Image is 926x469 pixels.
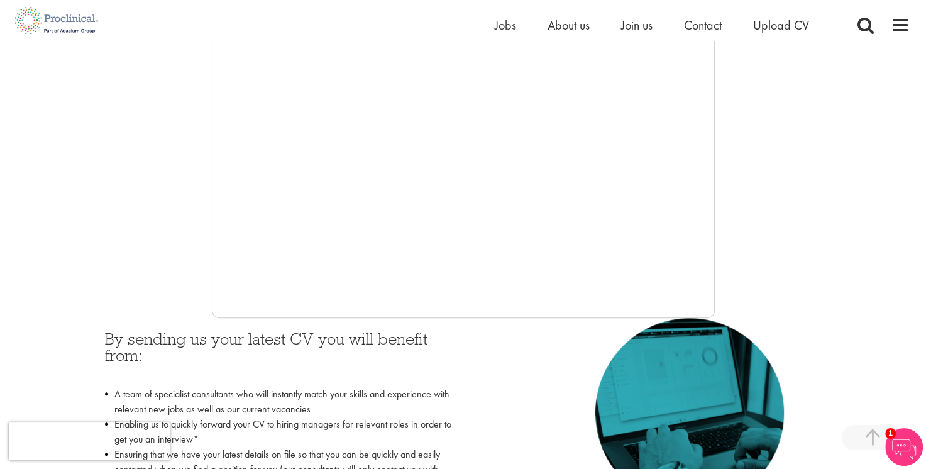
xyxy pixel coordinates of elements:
a: Jobs [495,17,516,33]
li: A team of specialist consultants who will instantly match your skills and experience with relevan... [105,387,454,417]
a: Contact [684,17,722,33]
li: Enabling us to quickly forward your CV to hiring managers for relevant roles in order to get you ... [105,417,454,447]
img: Chatbot [885,428,923,466]
a: Join us [621,17,653,33]
span: 1 [885,428,896,439]
a: About us [548,17,590,33]
h3: By sending us your latest CV you will benefit from: [105,331,454,380]
a: Upload CV [753,17,809,33]
iframe: reCAPTCHA [9,422,170,460]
